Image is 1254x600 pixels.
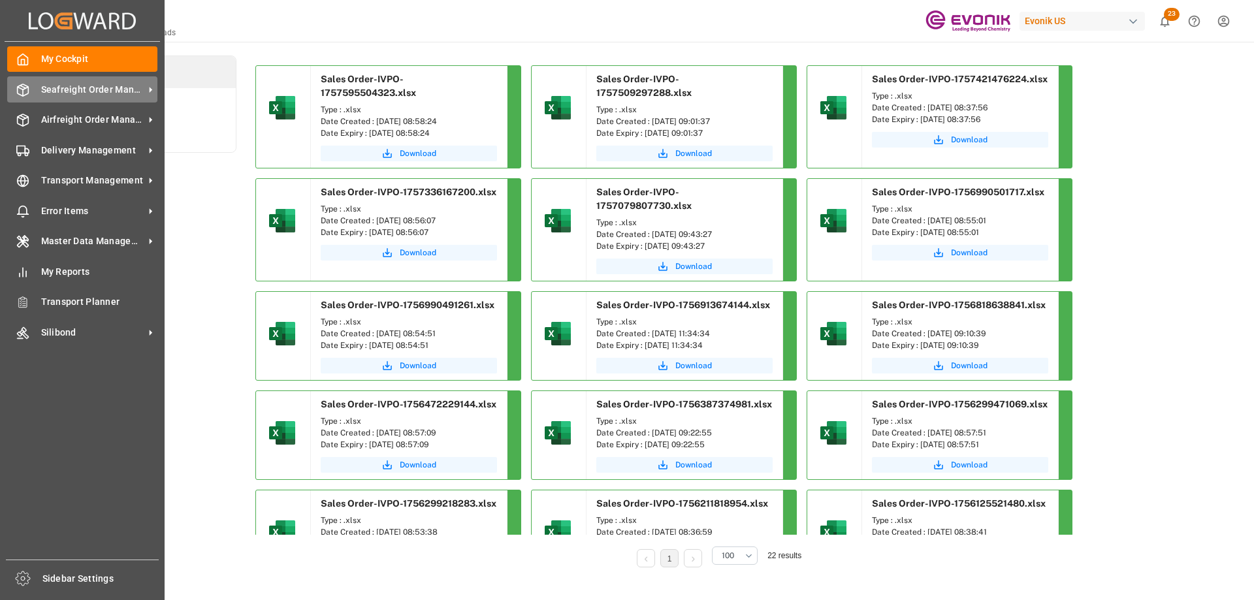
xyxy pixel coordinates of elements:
[872,245,1048,261] button: Download
[818,205,849,236] img: microsoft-excel-2019--v1.png
[872,339,1048,351] div: Date Expiry : [DATE] 09:10:39
[872,90,1048,102] div: Type : .xlsx
[818,92,849,123] img: microsoft-excel-2019--v1.png
[951,360,988,371] span: Download
[266,318,298,349] img: microsoft-excel-2019--v1.png
[667,554,672,563] a: 1
[596,240,773,252] div: Date Expiry : [DATE] 09:43:27
[722,550,734,561] span: 100
[596,300,770,310] span: Sales Order-IVPO-1756913674144.xlsx
[596,457,773,473] button: Download
[596,187,692,211] span: Sales Order-IVPO-1757079807730.xlsx
[321,457,497,473] button: Download
[872,399,1048,409] span: Sales Order-IVPO-1756299471069.xlsx
[41,52,158,66] span: My Cockpit
[400,148,436,159] span: Download
[596,74,692,98] span: Sales Order-IVPO-1757509297288.xlsx
[596,104,773,116] div: Type : .xlsx
[41,265,158,279] span: My Reports
[1180,7,1209,36] button: Help Center
[542,516,573,548] img: microsoft-excel-2019--v1.png
[596,316,773,328] div: Type : .xlsx
[596,217,773,229] div: Type : .xlsx
[872,427,1048,439] div: Date Created : [DATE] 08:57:51
[41,234,144,248] span: Master Data Management
[872,498,1046,509] span: Sales Order-IVPO-1756125521480.xlsx
[400,459,436,471] span: Download
[872,132,1048,148] button: Download
[321,328,497,339] div: Date Created : [DATE] 08:54:51
[542,318,573,349] img: microsoft-excel-2019--v1.png
[41,83,144,97] span: Seafreight Order Management
[872,316,1048,328] div: Type : .xlsx
[266,205,298,236] img: microsoft-excel-2019--v1.png
[321,104,497,116] div: Type : .xlsx
[684,549,702,567] li: Next Page
[321,74,416,98] span: Sales Order-IVPO-1757595504323.xlsx
[818,318,849,349] img: microsoft-excel-2019--v1.png
[7,289,157,315] a: Transport Planner
[872,203,1048,215] div: Type : .xlsx
[266,516,298,548] img: microsoft-excel-2019--v1.png
[1020,12,1145,31] div: Evonik US
[872,358,1048,373] button: Download
[818,417,849,449] img: microsoft-excel-2019--v1.png
[596,339,773,351] div: Date Expiry : [DATE] 11:34:34
[872,300,1046,310] span: Sales Order-IVPO-1756818638841.xlsx
[872,514,1048,526] div: Type : .xlsx
[818,516,849,548] img: microsoft-excel-2019--v1.png
[872,102,1048,114] div: Date Created : [DATE] 08:37:56
[41,144,144,157] span: Delivery Management
[41,326,144,339] span: Silibond
[400,360,436,371] span: Download
[321,427,497,439] div: Date Created : [DATE] 08:57:09
[42,572,159,586] span: Sidebar Settings
[712,546,758,565] button: open menu
[41,204,144,218] span: Error Items
[7,259,157,284] a: My Reports
[41,174,144,187] span: Transport Management
[321,187,496,197] span: Sales Order-IVPO-1757336167200.xlsx
[675,261,712,272] span: Download
[951,459,988,471] span: Download
[596,427,773,439] div: Date Created : [DATE] 09:22:55
[872,457,1048,473] button: Download
[872,215,1048,227] div: Date Created : [DATE] 08:55:01
[872,187,1044,197] span: Sales Order-IVPO-1756990501717.xlsx
[872,439,1048,450] div: Date Expiry : [DATE] 08:57:51
[321,526,497,538] div: Date Created : [DATE] 08:53:38
[596,146,773,161] a: Download
[41,113,144,127] span: Airfreight Order Management
[596,328,773,339] div: Date Created : [DATE] 11:34:34
[542,417,573,449] img: microsoft-excel-2019--v1.png
[637,549,655,567] li: Previous Page
[7,46,157,72] a: My Cockpit
[321,116,497,127] div: Date Created : [DATE] 08:58:24
[1020,8,1150,33] button: Evonik US
[596,399,772,409] span: Sales Order-IVPO-1756387374981.xlsx
[872,227,1048,238] div: Date Expiry : [DATE] 08:55:01
[321,498,496,509] span: Sales Order-IVPO-1756299218283.xlsx
[596,526,773,538] div: Date Created : [DATE] 08:36:59
[596,259,773,274] a: Download
[675,459,712,471] span: Download
[41,295,158,309] span: Transport Planner
[266,92,298,123] img: microsoft-excel-2019--v1.png
[321,215,497,227] div: Date Created : [DATE] 08:56:07
[951,247,988,259] span: Download
[321,146,497,161] button: Download
[321,399,496,409] span: Sales Order-IVPO-1756472229144.xlsx
[767,551,801,560] span: 22 results
[596,415,773,427] div: Type : .xlsx
[542,92,573,123] img: microsoft-excel-2019--v1.png
[321,339,497,351] div: Date Expiry : [DATE] 08:54:51
[321,300,494,310] span: Sales Order-IVPO-1756990491261.xlsx
[872,74,1048,84] span: Sales Order-IVPO-1757421476224.xlsx
[321,203,497,215] div: Type : .xlsx
[321,358,497,373] a: Download
[925,10,1010,33] img: Evonik-brand-mark-Deep-Purple-RGB.jpeg_1700498283.jpeg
